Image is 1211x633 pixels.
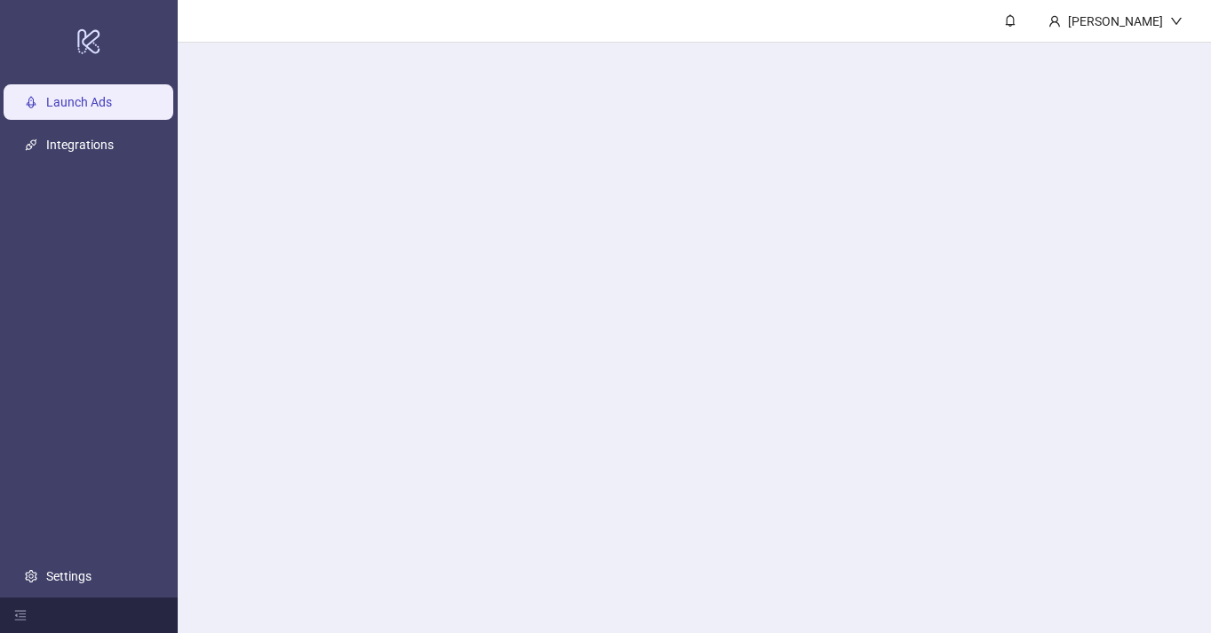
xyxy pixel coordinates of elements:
[46,95,112,109] a: Launch Ads
[14,609,27,621] span: menu-fold
[1061,12,1170,31] div: [PERSON_NAME]
[46,138,114,152] a: Integrations
[1048,15,1061,28] span: user
[1170,15,1183,28] span: down
[1004,14,1016,27] span: bell
[46,569,92,583] a: Settings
